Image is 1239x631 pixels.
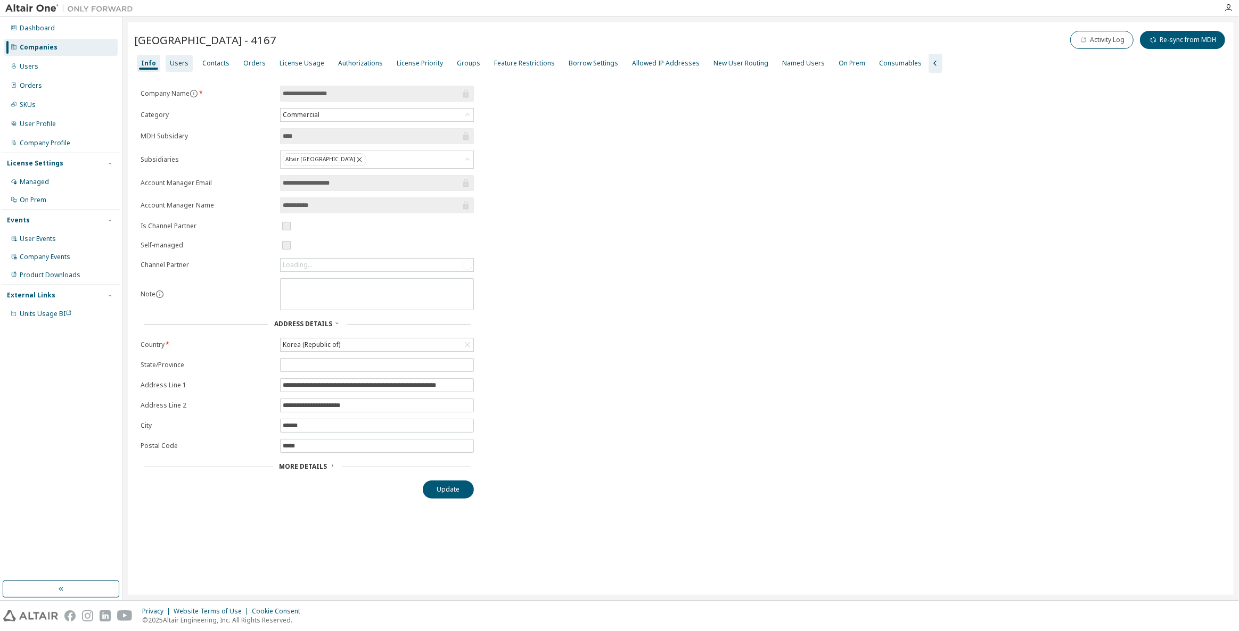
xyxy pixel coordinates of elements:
div: Allowed IP Addresses [632,59,700,68]
div: External Links [7,291,55,300]
div: Borrow Settings [569,59,618,68]
div: Consumables [879,59,922,68]
div: Loading... [283,261,313,269]
div: Company Profile [20,139,70,147]
div: On Prem [839,59,865,68]
img: linkedin.svg [100,610,111,621]
img: altair_logo.svg [3,610,58,621]
div: Events [7,216,30,225]
div: Korea (Republic of) [281,339,342,351]
div: Privacy [142,607,174,616]
label: Account Manager Email [141,179,274,187]
label: Postal Code [141,442,274,450]
div: SKUs [20,101,36,109]
span: [GEOGRAPHIC_DATA] - 4167 [134,32,276,47]
div: Feature Restrictions [494,59,555,68]
img: Altair One [5,3,138,14]
div: Company Events [20,253,70,261]
div: Product Downloads [20,271,80,279]
div: Orders [20,81,42,90]
div: Commercial [281,109,473,121]
div: Korea (Republic of) [281,338,473,351]
span: More Details [280,462,327,471]
span: Address Details [274,319,332,328]
div: Cookie Consent [252,607,307,616]
label: Address Line 1 [141,381,274,389]
div: Groups [457,59,480,68]
div: Named Users [782,59,825,68]
button: Activity Log [1070,31,1134,49]
div: Loading... [281,259,473,271]
img: youtube.svg [117,610,133,621]
div: On Prem [20,196,46,204]
span: Units Usage BI [20,309,72,318]
img: facebook.svg [64,610,76,621]
label: Address Line 2 [141,401,274,410]
div: Managed [20,178,49,186]
label: Account Manager Name [141,201,274,210]
div: License Settings [7,159,63,168]
div: Commercial [281,109,321,121]
div: Users [170,59,188,68]
div: License Priority [397,59,443,68]
label: Channel Partner [141,261,274,269]
div: License Usage [280,59,324,68]
div: Users [20,62,38,71]
label: City [141,421,274,430]
label: Note [141,289,155,298]
div: Orders [243,59,266,68]
button: information [190,89,198,98]
p: © 2025 Altair Engineering, Inc. All Rights Reserved. [142,616,307,625]
div: Info [141,59,156,68]
button: information [155,290,164,298]
div: User Events [20,235,56,243]
div: Companies [20,43,58,52]
div: Website Terms of Use [174,607,252,616]
div: Altair [GEOGRAPHIC_DATA] [283,153,366,166]
label: Company Name [141,89,274,98]
label: MDH Subsidary [141,132,274,140]
label: Is Channel Partner [141,222,274,230]
label: State/Province [141,361,274,369]
label: Subsidiaries [141,155,274,164]
div: Altair [GEOGRAPHIC_DATA] [281,151,473,168]
div: New User Routing [713,59,768,68]
div: User Profile [20,120,56,128]
label: Category [141,111,274,119]
label: Country [141,341,274,349]
div: Dashboard [20,24,55,32]
label: Self-managed [141,241,274,250]
button: Update [423,480,474,499]
div: Contacts [202,59,229,68]
img: instagram.svg [82,610,93,621]
button: Re-sync from MDH [1140,31,1225,49]
div: Authorizations [338,59,383,68]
